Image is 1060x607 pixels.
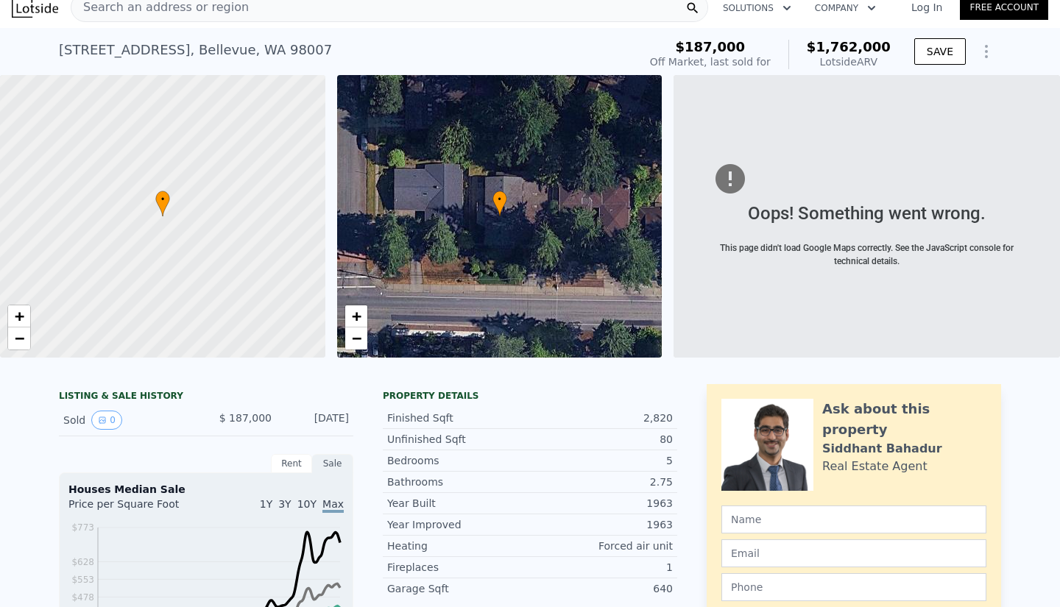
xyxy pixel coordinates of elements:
[530,581,673,596] div: 640
[387,496,530,511] div: Year Built
[8,305,30,327] a: Zoom in
[345,327,367,349] a: Zoom out
[278,498,291,510] span: 3Y
[716,241,1018,268] div: This page didn't load Google Maps correctly. See the JavaScript console for technical details.
[297,498,317,510] span: 10Y
[351,329,361,347] span: −
[721,539,986,567] input: Email
[387,432,530,447] div: Unfinished Sqft
[15,307,24,325] span: +
[387,453,530,468] div: Bedrooms
[530,475,673,489] div: 2.75
[219,412,272,424] span: $ 187,000
[260,498,272,510] span: 1Y
[322,498,344,513] span: Max
[91,411,122,430] button: View historical data
[721,573,986,601] input: Phone
[155,193,170,206] span: •
[387,539,530,553] div: Heating
[71,592,94,603] tspan: $478
[807,39,891,54] span: $1,762,000
[716,200,1018,227] div: Oops! Something went wrong.
[676,39,746,54] span: $187,000
[721,505,986,533] input: Name
[530,453,673,468] div: 5
[530,432,673,447] div: 80
[71,575,94,585] tspan: $553
[345,305,367,327] a: Zoom in
[387,560,530,575] div: Fireplaces
[822,440,942,458] div: Siddhant Bahadur
[63,411,194,430] div: Sold
[650,54,771,69] div: Off Market, last sold for
[271,454,312,473] div: Rent
[492,193,507,206] span: •
[822,399,986,440] div: Ask about this property
[530,539,673,553] div: Forced air unit
[387,411,530,425] div: Finished Sqft
[387,475,530,489] div: Bathrooms
[914,38,966,65] button: SAVE
[71,522,94,533] tspan: $773
[155,191,170,216] div: •
[283,411,349,430] div: [DATE]
[8,327,30,349] a: Zoom out
[387,517,530,532] div: Year Improved
[312,454,353,473] div: Sale
[807,54,891,69] div: Lotside ARV
[59,40,332,60] div: [STREET_ADDRESS] , Bellevue , WA 98007
[383,390,677,402] div: Property details
[530,411,673,425] div: 2,820
[972,37,1001,66] button: Show Options
[530,496,673,511] div: 1963
[387,581,530,596] div: Garage Sqft
[68,497,206,520] div: Price per Square Foot
[822,458,928,475] div: Real Estate Agent
[59,390,353,405] div: LISTING & SALE HISTORY
[530,560,673,575] div: 1
[15,329,24,347] span: −
[492,191,507,216] div: •
[71,557,94,567] tspan: $628
[68,482,344,497] div: Houses Median Sale
[530,517,673,532] div: 1963
[351,307,361,325] span: +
